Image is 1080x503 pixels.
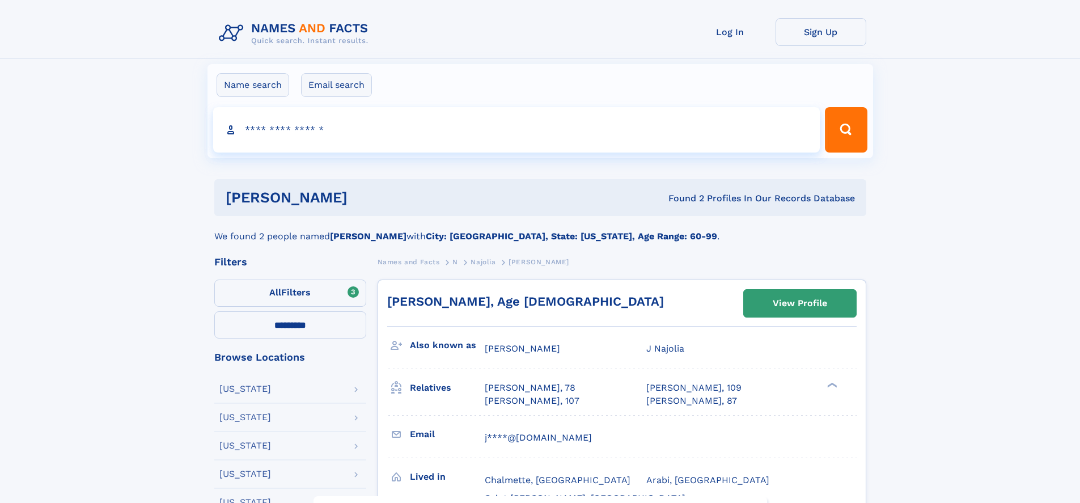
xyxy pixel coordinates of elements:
a: [PERSON_NAME], 78 [485,382,575,394]
div: [US_STATE] [219,384,271,394]
div: [US_STATE] [219,441,271,450]
a: View Profile [744,290,856,317]
a: [PERSON_NAME], 107 [485,395,579,407]
div: [US_STATE] [219,470,271,479]
b: City: [GEOGRAPHIC_DATA], State: [US_STATE], Age Range: 60-99 [426,231,717,242]
span: J Najolia [646,343,684,354]
h3: Lived in [410,467,485,487]
div: ❯ [824,382,838,389]
img: Logo Names and Facts [214,18,378,49]
div: We found 2 people named with . [214,216,866,243]
span: Arabi, [GEOGRAPHIC_DATA] [646,475,769,485]
span: Najolia [471,258,495,266]
span: [PERSON_NAME] [485,343,560,354]
button: Search Button [825,107,867,153]
a: [PERSON_NAME], 109 [646,382,742,394]
span: N [452,258,458,266]
a: Log In [685,18,776,46]
span: Chalmette, [GEOGRAPHIC_DATA] [485,475,630,485]
div: Browse Locations [214,352,366,362]
a: Najolia [471,255,495,269]
b: [PERSON_NAME] [330,231,406,242]
label: Email search [301,73,372,97]
span: [PERSON_NAME] [509,258,569,266]
label: Filters [214,280,366,307]
div: [US_STATE] [219,413,271,422]
a: [PERSON_NAME], 87 [646,395,737,407]
h3: Email [410,425,485,444]
a: Names and Facts [378,255,440,269]
h1: [PERSON_NAME] [226,191,508,205]
a: Sign Up [776,18,866,46]
span: All [269,287,281,298]
label: Name search [217,73,289,97]
div: View Profile [773,290,827,316]
a: N [452,255,458,269]
div: Found 2 Profiles In Our Records Database [508,192,855,205]
div: Filters [214,257,366,267]
a: [PERSON_NAME], Age [DEMOGRAPHIC_DATA] [387,294,664,308]
input: search input [213,107,820,153]
h3: Relatives [410,378,485,398]
h3: Also known as [410,336,485,355]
